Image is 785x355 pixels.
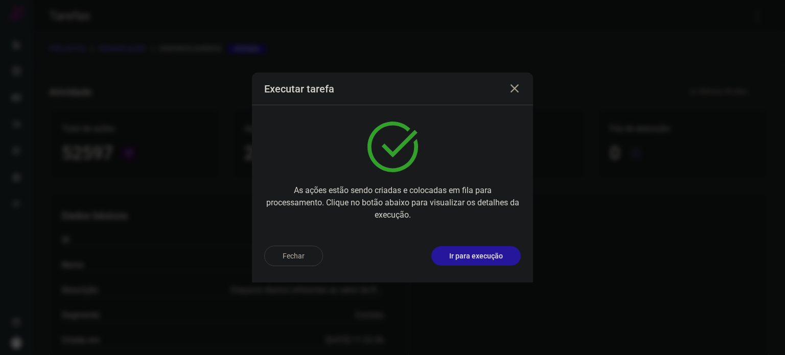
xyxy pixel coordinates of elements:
[264,246,323,266] button: Fechar
[449,251,503,262] p: Ir para execução
[431,246,521,266] button: Ir para execução
[367,122,418,172] img: verified.svg
[264,184,521,221] p: As ações estão sendo criadas e colocadas em fila para processamento. Clique no botão abaixo para ...
[264,83,334,95] h3: Executar tarefa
